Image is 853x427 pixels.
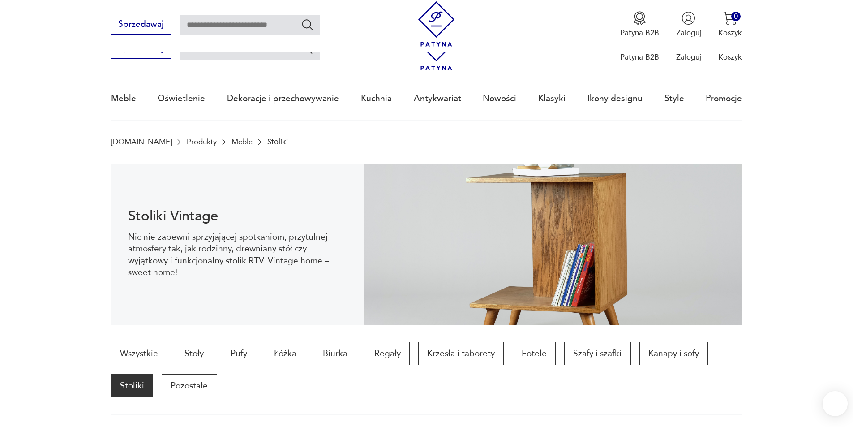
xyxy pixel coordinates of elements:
[414,78,461,119] a: Antykwariat
[676,52,701,62] p: Zaloguj
[723,11,737,25] img: Ikona koszyka
[365,342,409,365] a: Regały
[682,11,695,25] img: Ikonka użytkownika
[513,342,556,365] a: Fotele
[314,342,356,365] a: Biurka
[718,28,742,38] p: Koszyk
[633,11,647,25] img: Ikona medalu
[731,12,741,21] div: 0
[158,78,205,119] a: Oświetlenie
[718,11,742,38] button: 0Koszyk
[187,138,217,146] a: Produkty
[361,78,392,119] a: Kuchnia
[664,78,684,119] a: Style
[414,1,459,47] img: Patyna - sklep z meblami i dekoracjami vintage
[620,11,659,38] a: Ikona medaluPatyna B2B
[111,342,167,365] a: Wszystkie
[418,342,504,365] a: Krzesła i taborety
[301,18,314,31] button: Szukaj
[111,15,171,35] button: Sprzedawaj
[364,164,742,325] img: 2a258ee3f1fcb5f90a95e384ca329760.jpg
[111,78,136,119] a: Meble
[823,391,848,416] iframe: Smartsupp widget button
[620,11,659,38] button: Patyna B2B
[676,11,701,38] button: Zaloguj
[111,374,153,397] a: Stoliki
[176,342,213,365] a: Stoły
[564,342,630,365] a: Szafy i szafki
[639,342,708,365] a: Kanapy i sofy
[265,342,305,365] a: Łóżka
[706,78,742,119] a: Promocje
[538,78,566,119] a: Klasyki
[676,28,701,38] p: Zaloguj
[718,52,742,62] p: Koszyk
[128,210,346,223] h1: Stoliki Vintage
[267,138,288,146] p: Stoliki
[231,138,253,146] a: Meble
[111,46,171,53] a: Sprzedawaj
[301,42,314,55] button: Szukaj
[587,78,643,119] a: Ikony designu
[227,78,339,119] a: Dekoracje i przechowywanie
[483,78,516,119] a: Nowości
[620,52,659,62] p: Patyna B2B
[162,374,217,397] a: Pozostałe
[111,22,171,29] a: Sprzedawaj
[111,138,172,146] a: [DOMAIN_NAME]
[128,231,346,279] p: Nic nie zapewni sprzyjającej spotkaniom, przytulnej atmosfery tak, jak rodzinny, drewniany stół c...
[222,342,256,365] a: Pufy
[620,28,659,38] p: Patyna B2B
